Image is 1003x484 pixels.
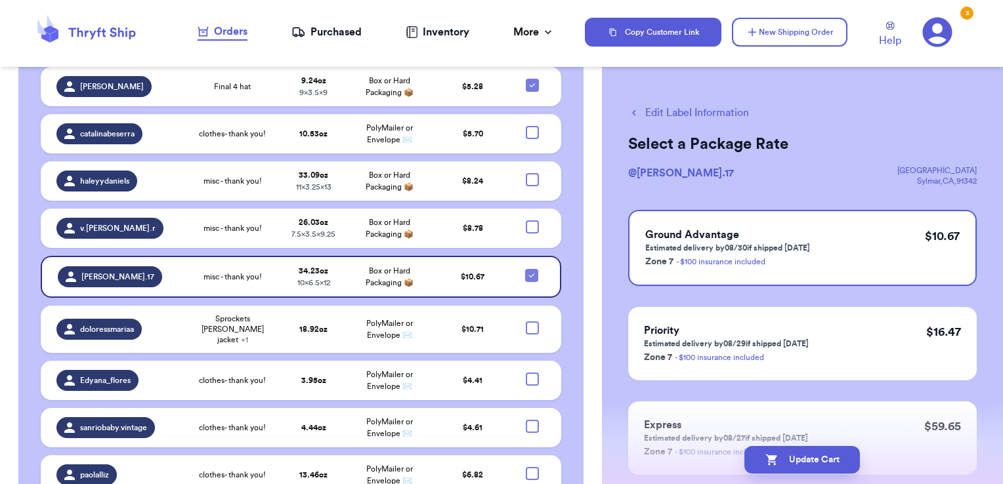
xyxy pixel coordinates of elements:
[299,130,328,138] strong: 10.53 oz
[744,446,860,474] button: Update Cart
[463,224,483,232] span: $ 8.78
[80,176,129,186] span: haleyydaniels
[203,272,262,282] span: misc - thank you!
[366,267,414,287] span: Box or Hard Packaging 📦
[80,422,147,433] span: sanriobaby.vintage
[462,177,483,185] span: $ 8.24
[585,18,721,47] button: Copy Customer Link
[299,325,328,333] strong: 18.92 oz
[463,130,483,138] span: $ 5.70
[81,272,154,282] span: [PERSON_NAME].17
[462,83,483,91] span: $ 5.28
[190,313,275,345] span: Sprockets [PERSON_NAME] jacket
[645,243,810,253] p: Estimated delivery by 08/30 if shipped [DATE]
[198,24,247,39] div: Orders
[80,223,156,233] span: v.[PERSON_NAME].r
[628,134,977,155] h2: Select a Package Rate
[366,218,414,238] span: Box or Hard Packaging 📦
[301,424,326,432] strong: 4.44 oz
[291,230,335,238] span: 7.5 x 3.5 x 9.25
[628,168,734,178] span: @ [PERSON_NAME].17
[80,375,131,386] span: Edyana_flores
[879,22,901,49] a: Help
[299,171,328,179] strong: 33.09 oz
[628,105,749,121] button: Edit Label Information
[922,17,952,47] a: 3
[291,24,362,40] a: Purchased
[879,33,901,49] span: Help
[924,417,961,435] p: $ 59.65
[299,471,328,479] strong: 13.46 oz
[299,89,328,96] span: 9 x 3.5 x 9
[676,258,765,266] a: - $100 insurance included
[675,353,764,361] a: - $100 insurance included
[366,418,413,437] span: PolyMailer or Envelope ✉️
[463,376,482,384] span: $ 4.41
[926,323,961,341] p: $ 16.47
[513,24,555,40] div: More
[461,325,484,333] span: $ 10.71
[241,336,248,344] span: + 1
[80,81,144,92] span: [PERSON_NAME]
[299,218,328,226] strong: 26.03 oz
[296,183,331,191] span: 11 x 3.25 x 13
[198,24,247,41] a: Orders
[366,124,413,144] span: PolyMailer or Envelope ✉️
[80,129,135,139] span: catalinabeserra
[644,420,681,430] span: Express
[214,81,251,92] span: Final 4 hat
[732,18,847,47] button: New Shipping Order
[199,375,266,386] span: clothes- thank you!
[960,7,973,20] div: 3
[301,77,326,85] strong: 9.24 oz
[301,376,326,384] strong: 3.95 oz
[80,470,109,480] span: paolalliz
[366,171,414,191] span: Box or Hard Packaging 📦
[644,433,808,443] p: Estimated delivery by 08/27 if shipped [DATE]
[297,279,330,287] span: 10 x 6.5 x 12
[897,176,977,186] div: Sylmar , CA , 91342
[366,319,413,339] span: PolyMailer or Envelope ✉️
[644,353,672,362] span: Zone 7
[199,422,266,433] span: clothes- thank you!
[199,129,266,139] span: clothes- thank you!
[925,227,960,245] p: $ 10.67
[203,223,262,233] span: misc - thank you!
[644,325,679,336] span: Priority
[461,273,484,281] span: $ 10.67
[80,324,134,334] span: doloressmariaa
[299,267,328,275] strong: 34.23 oz
[199,470,266,480] span: clothes- thank you!
[645,230,739,240] span: Ground Advantage
[645,257,673,266] span: Zone 7
[203,176,262,186] span: misc - thank you!
[462,471,483,479] span: $ 6.82
[366,77,414,96] span: Box or Hard Packaging 📦
[897,165,977,176] div: [GEOGRAPHIC_DATA]
[366,371,413,390] span: PolyMailer or Envelope ✉️
[406,24,469,40] a: Inventory
[463,424,482,432] span: $ 4.61
[644,338,809,349] p: Estimated delivery by 08/29 if shipped [DATE]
